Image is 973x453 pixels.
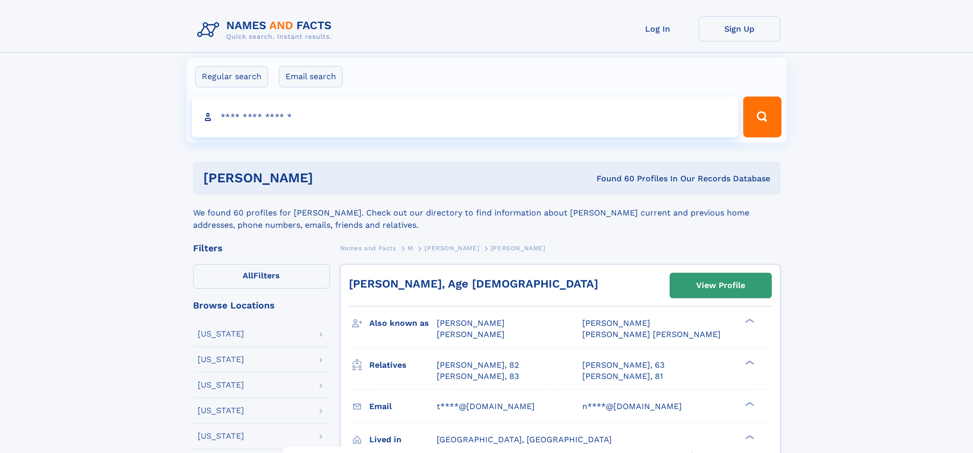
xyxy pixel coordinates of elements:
a: M [408,242,413,254]
button: Search Button [743,97,781,137]
span: All [243,271,253,280]
div: ❯ [743,434,755,440]
a: [PERSON_NAME], 63 [582,360,665,371]
img: Logo Names and Facts [193,16,340,44]
h3: Email [369,398,437,415]
span: [PERSON_NAME] [437,318,505,328]
label: Regular search [195,66,268,87]
div: ❯ [743,359,755,366]
div: [US_STATE] [198,355,244,364]
div: [US_STATE] [198,407,244,415]
span: M [408,245,413,252]
a: Log In [617,16,699,41]
a: Names and Facts [340,242,396,254]
div: Browse Locations [193,301,330,310]
span: [PERSON_NAME] [491,245,545,252]
a: [PERSON_NAME], Age [DEMOGRAPHIC_DATA] [349,277,598,290]
span: [PERSON_NAME] [582,318,650,328]
input: search input [192,97,739,137]
div: Filters [193,244,330,253]
a: [PERSON_NAME], 83 [437,371,519,382]
a: Sign Up [699,16,780,41]
span: [PERSON_NAME] [424,245,479,252]
div: ❯ [743,318,755,324]
div: View Profile [696,274,745,297]
h3: Relatives [369,356,437,374]
a: [PERSON_NAME], 82 [437,360,519,371]
a: [PERSON_NAME], 81 [582,371,663,382]
label: Filters [193,264,330,289]
label: Email search [279,66,343,87]
span: [GEOGRAPHIC_DATA], [GEOGRAPHIC_DATA] [437,435,612,444]
span: [PERSON_NAME] [437,329,505,339]
div: [US_STATE] [198,330,244,338]
a: [PERSON_NAME] [424,242,479,254]
span: [PERSON_NAME] [PERSON_NAME] [582,329,721,339]
h3: Lived in [369,431,437,448]
div: [US_STATE] [198,432,244,440]
div: Found 60 Profiles In Our Records Database [455,173,770,184]
h3: Also known as [369,315,437,332]
h1: [PERSON_NAME] [203,172,455,184]
div: [US_STATE] [198,381,244,389]
div: ❯ [743,400,755,407]
div: We found 60 profiles for [PERSON_NAME]. Check out our directory to find information about [PERSON... [193,195,780,231]
a: View Profile [670,273,771,298]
